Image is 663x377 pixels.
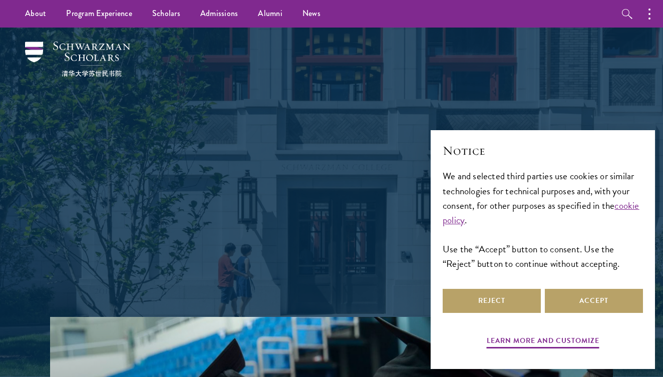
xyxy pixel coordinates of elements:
button: Reject [443,289,541,313]
button: Accept [545,289,643,313]
h2: Notice [443,142,643,159]
div: We and selected third parties use cookies or similar technologies for technical purposes and, wit... [443,169,643,270]
button: Learn more and customize [487,334,599,350]
a: cookie policy [443,198,639,227]
img: Schwarzman Scholars [25,42,130,77]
